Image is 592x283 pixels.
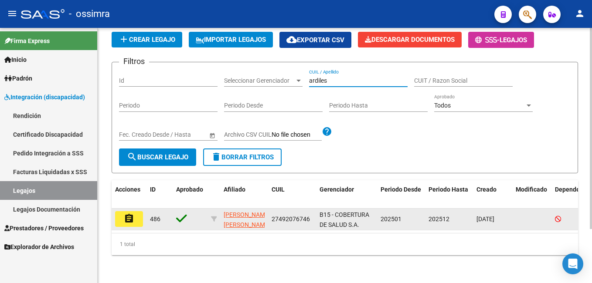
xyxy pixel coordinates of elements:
[150,216,160,222] span: 486
[127,152,137,162] mat-icon: search
[272,131,322,139] input: Archivo CSV CUIL
[322,126,332,137] mat-icon: help
[468,32,534,48] button: -Legajos
[4,55,27,64] span: Inicio
[365,36,455,44] span: Descargar Documentos
[4,74,32,83] span: Padrón
[69,4,110,24] span: - ossimra
[425,180,473,209] datatable-header-cell: Periodo Hasta
[220,180,268,209] datatable-header-cell: Afiliado
[124,213,134,224] mat-icon: assignment
[119,148,196,166] button: Buscar Legajo
[377,180,425,209] datatable-header-cell: Periodo Desde
[112,180,146,209] datatable-header-cell: Acciones
[429,216,449,222] span: 202512
[203,148,282,166] button: Borrar Filtros
[512,180,551,209] datatable-header-cell: Modificado
[173,180,208,209] datatable-header-cell: Aprobado
[272,186,285,193] span: CUIL
[7,8,17,19] mat-icon: menu
[158,131,201,138] input: Fecha fin
[112,32,182,47] button: Crear Legajo
[476,186,497,193] span: Creado
[119,55,149,67] h3: Filtros
[316,180,377,209] datatable-header-cell: Gerenciador
[476,216,494,222] span: [DATE]
[473,180,512,209] datatable-header-cell: Creado
[189,32,273,47] button: IMPORTAR LEGAJOS
[575,8,585,19] mat-icon: person
[4,223,84,233] span: Prestadores / Proveedores
[224,131,272,138] span: Archivo CSV CUIL
[176,186,203,193] span: Aprobado
[562,253,583,274] div: Open Intercom Messenger
[358,32,462,47] button: Descargar Documentos
[115,186,140,193] span: Acciones
[500,36,527,44] span: Legajos
[4,92,85,102] span: Integración (discapacidad)
[475,36,500,44] span: -
[429,186,468,193] span: Periodo Hasta
[555,186,592,193] span: Dependencia
[320,211,369,228] span: B15 - COBERTURA DE SALUD S.A.
[211,153,274,161] span: Borrar Filtros
[286,36,344,44] span: Exportar CSV
[119,131,151,138] input: Fecha inicio
[119,36,175,44] span: Crear Legajo
[434,102,451,109] span: Todos
[119,34,129,44] mat-icon: add
[320,186,354,193] span: Gerenciador
[211,152,221,162] mat-icon: delete
[381,186,421,193] span: Periodo Desde
[516,186,547,193] span: Modificado
[381,216,401,222] span: 202501
[127,153,188,161] span: Buscar Legajo
[146,180,173,209] datatable-header-cell: ID
[208,131,217,140] button: Open calendar
[224,211,270,228] span: [PERSON_NAME] [PERSON_NAME]
[4,36,50,46] span: Firma Express
[112,233,578,255] div: 1 total
[224,186,245,193] span: Afiliado
[268,180,316,209] datatable-header-cell: CUIL
[286,34,297,45] mat-icon: cloud_download
[224,77,295,84] span: Seleccionar Gerenciador
[279,32,351,48] button: Exportar CSV
[272,216,310,222] span: 27492076746
[150,186,156,193] span: ID
[196,36,266,44] span: IMPORTAR LEGAJOS
[4,242,74,252] span: Explorador de Archivos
